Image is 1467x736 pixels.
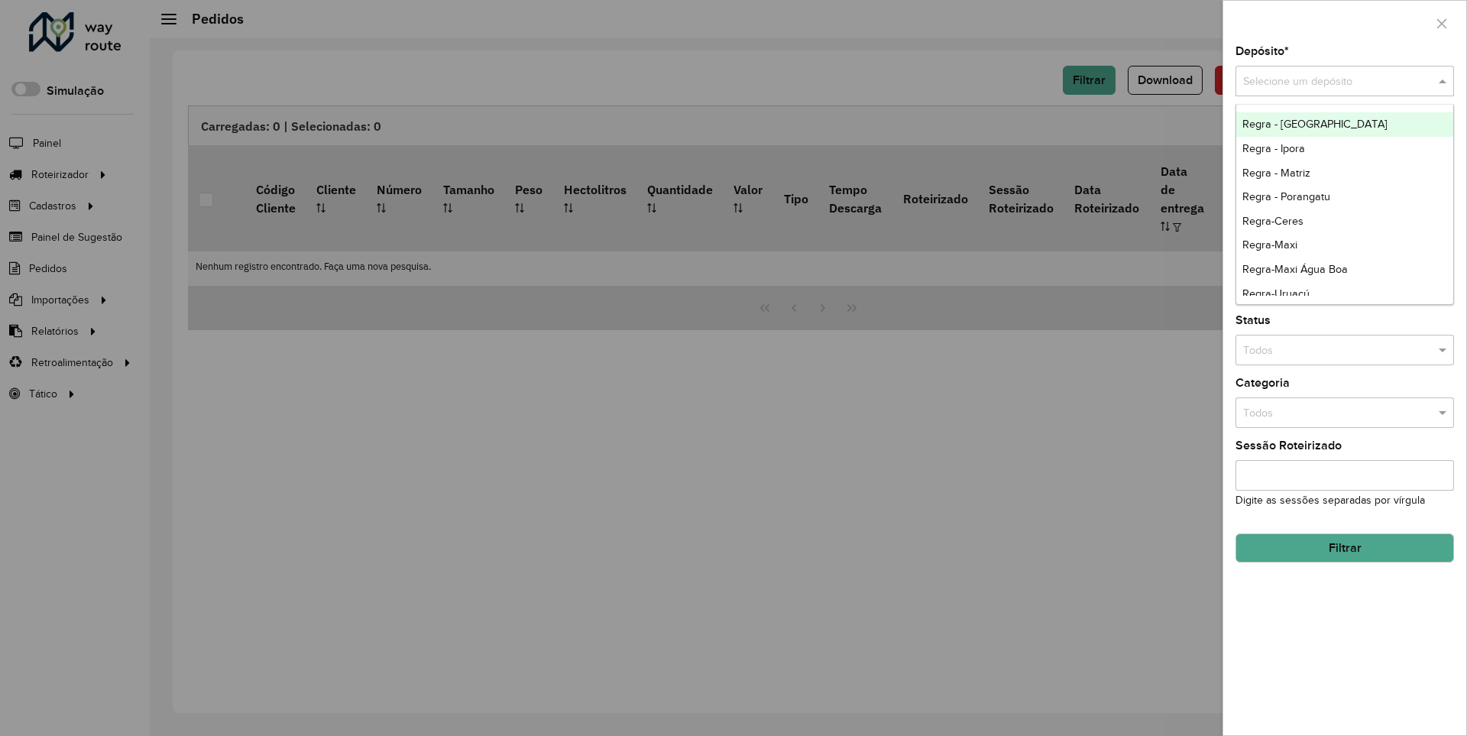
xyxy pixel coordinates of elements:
[1235,311,1271,329] label: Status
[1235,374,1290,392] label: Categoria
[1235,533,1454,563] button: Filtrar
[1242,167,1310,179] span: Regra - Matriz
[1242,142,1305,154] span: Regra - Ipora
[1235,104,1454,305] ng-dropdown-panel: Options list
[1242,238,1297,251] span: Regra-Maxi
[1235,436,1342,455] label: Sessão Roteirizado
[1235,42,1289,60] label: Depósito
[1242,287,1310,300] span: Regra-Uruaçú
[1242,215,1303,227] span: Regra-Ceres
[1235,494,1425,506] small: Digite as sessões separadas por vírgula
[1242,190,1330,203] span: Regra - Porangatu
[1242,263,1348,275] span: Regra-Maxi Água Boa
[1242,118,1388,130] span: Regra - [GEOGRAPHIC_DATA]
